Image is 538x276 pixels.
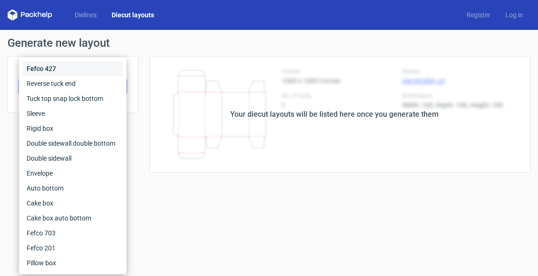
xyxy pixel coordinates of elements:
[7,37,531,49] h1: Generate new layout
[23,211,123,226] div: Cake box auto bottom
[23,166,123,181] div: Envelope
[23,241,123,255] div: Fefco 201
[230,109,439,120] div: Your diecut layouts will be listed here once you generate them
[23,76,123,91] div: Reverse tuck end
[23,106,123,121] div: Sleeve
[498,10,531,20] a: Log in
[23,255,123,270] div: Pillow box
[23,196,123,211] div: Cake box
[67,10,104,20] a: Dielines
[23,61,123,76] div: Fefco 427
[104,10,162,20] a: Diecut layouts
[23,91,123,106] div: Tuck top snap lock bottom
[23,121,123,136] div: Rigid box
[23,136,123,151] div: Double sidewall double bottom
[23,181,123,196] div: Auto bottom
[23,151,123,166] div: Double sidewall
[23,226,123,241] div: Fefco 703
[459,10,498,20] a: Register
